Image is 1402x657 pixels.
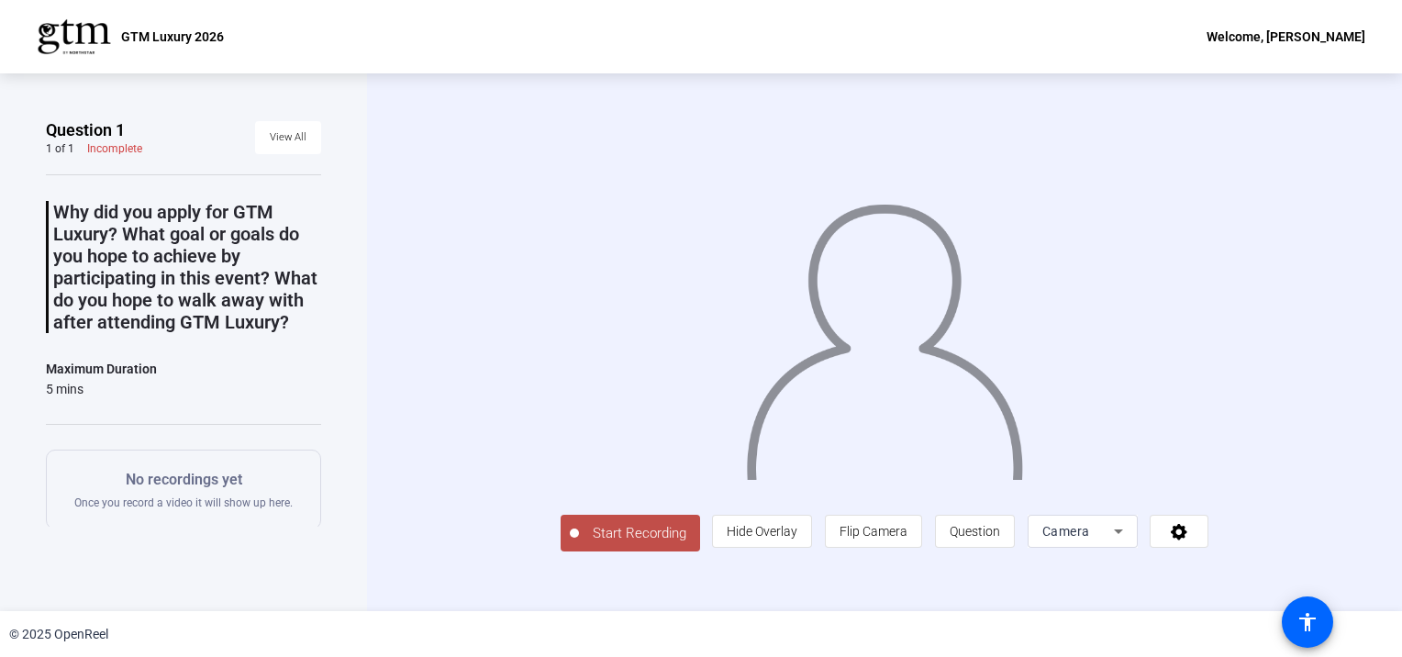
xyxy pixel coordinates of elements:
p: GTM Luxury 2026 [121,26,224,48]
img: OpenReel logo [37,18,112,55]
span: Question [950,524,1000,539]
button: Question [935,515,1015,548]
mat-icon: accessibility [1296,611,1319,633]
div: Welcome, [PERSON_NAME] [1207,26,1365,48]
div: Incomplete [87,141,142,156]
span: Camera [1042,524,1090,539]
button: Hide Overlay [712,515,812,548]
div: Once you record a video it will show up here. [74,469,293,510]
button: View All [255,121,321,154]
div: Maximum Duration [46,358,157,380]
span: Start Recording [579,523,700,544]
button: Flip Camera [825,515,922,548]
span: View All [270,124,306,151]
div: © 2025 OpenReel [9,625,108,644]
p: No recordings yet [74,469,293,491]
div: 5 mins [46,380,157,398]
img: overlay [744,187,1025,479]
button: Start Recording [561,515,700,551]
span: Question 1 [46,119,125,141]
span: Flip Camera [840,524,907,539]
div: 1 of 1 [46,141,74,156]
span: Hide Overlay [727,524,797,539]
p: Why did you apply for GTM Luxury? What goal or goals do you hope to achieve by participating in t... [53,201,321,333]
